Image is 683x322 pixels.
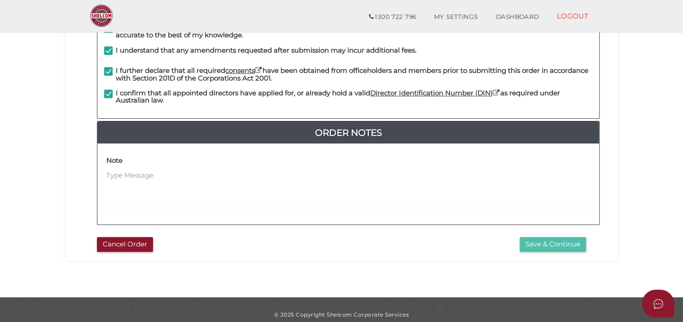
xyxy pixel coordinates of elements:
a: consents [225,66,263,75]
a: Order Notes [97,125,599,140]
a: 1300 722 796 [360,8,425,26]
button: Save & Continue [520,237,586,252]
h4: I understand that any amendments requested after submission may incur additional fees. [116,47,416,54]
button: Open asap [642,290,674,318]
a: Director Identification Number (DIN) [370,89,500,97]
h4: I confirm that all appointed directors have applied for, or already hold a valid as required unde... [116,89,592,104]
button: Cancel Order [97,237,153,252]
a: LOGOUT [547,7,597,25]
a: MY SETTINGS [425,8,487,26]
a: DASHBOARD [487,8,548,26]
div: © 2025 Copyright Shelcom Corporate Services [72,311,611,318]
h4: I further declare that all required have been obtained from officeholders and members prior to su... [116,67,592,82]
h4: By submitting this order, I confirm that I have carefully reviewed all information provided and a... [116,24,592,39]
h4: Note [106,157,123,165]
